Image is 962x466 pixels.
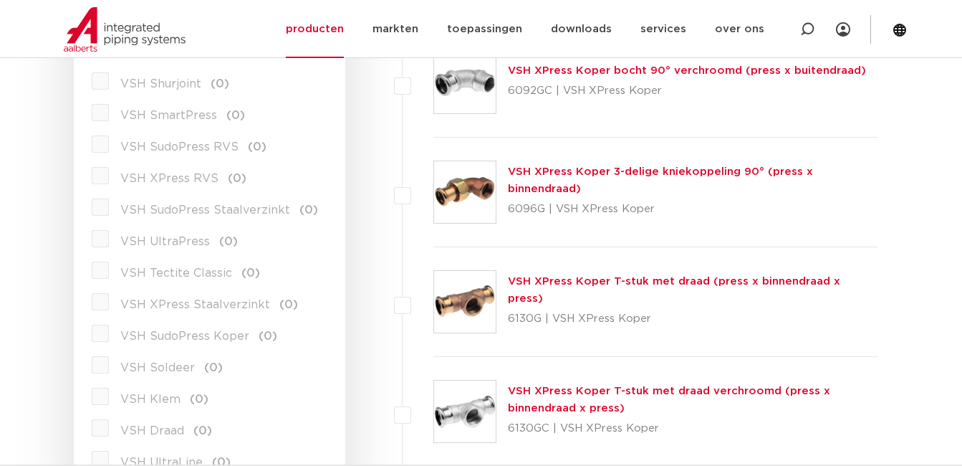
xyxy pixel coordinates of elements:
[120,236,210,247] span: VSH UltraPress
[508,166,813,194] a: VSH XPress Koper 3-delige kniekoppeling 90° (press x binnendraad)
[120,362,195,374] span: VSH Soldeer
[259,331,277,342] span: (0)
[120,141,239,153] span: VSH SudoPress RVS
[120,425,184,437] span: VSH Draad
[204,362,223,374] span: (0)
[120,267,232,279] span: VSH Tectite Classic
[248,141,266,153] span: (0)
[120,110,217,121] span: VSH SmartPress
[226,110,245,121] span: (0)
[211,78,229,90] span: (0)
[279,299,298,310] span: (0)
[299,204,318,216] span: (0)
[434,161,496,223] img: Thumbnail for VSH XPress Koper 3-delige kniekoppeling 90° (press x binnendraad)
[508,386,830,414] a: VSH XPress Koper T-stuk met draad verchroomd (press x binnendraad x press)
[434,381,496,442] img: Thumbnail for VSH XPress Koper T-stuk met draad verchroomd (press x binnendraad x press)
[241,267,260,279] span: (0)
[120,78,201,90] span: VSH Shurjoint
[508,308,878,331] p: 6130G | VSH XPress Koper
[193,425,212,437] span: (0)
[120,173,218,184] span: VSH XPress RVS
[434,271,496,333] img: Thumbnail for VSH XPress Koper T-stuk met draad (press x binnendraad x press)
[190,394,208,405] span: (0)
[508,417,878,440] p: 6130GC | VSH XPress Koper
[508,198,878,221] p: 6096G | VSH XPress Koper
[508,80,866,103] p: 6092GC | VSH XPress Koper
[219,236,238,247] span: (0)
[508,276,840,304] a: VSH XPress Koper T-stuk met draad (press x binnendraad x press)
[120,394,181,405] span: VSH Klem
[228,173,246,184] span: (0)
[120,331,249,342] span: VSH SudoPress Koper
[508,65,866,76] a: VSH XPress Koper bocht 90° verchroomd (press x buitendraad)
[120,204,290,216] span: VSH SudoPress Staalverzinkt
[120,299,270,310] span: VSH XPress Staalverzinkt
[434,52,496,113] img: Thumbnail for VSH XPress Koper bocht 90° verchroomd (press x buitendraad)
